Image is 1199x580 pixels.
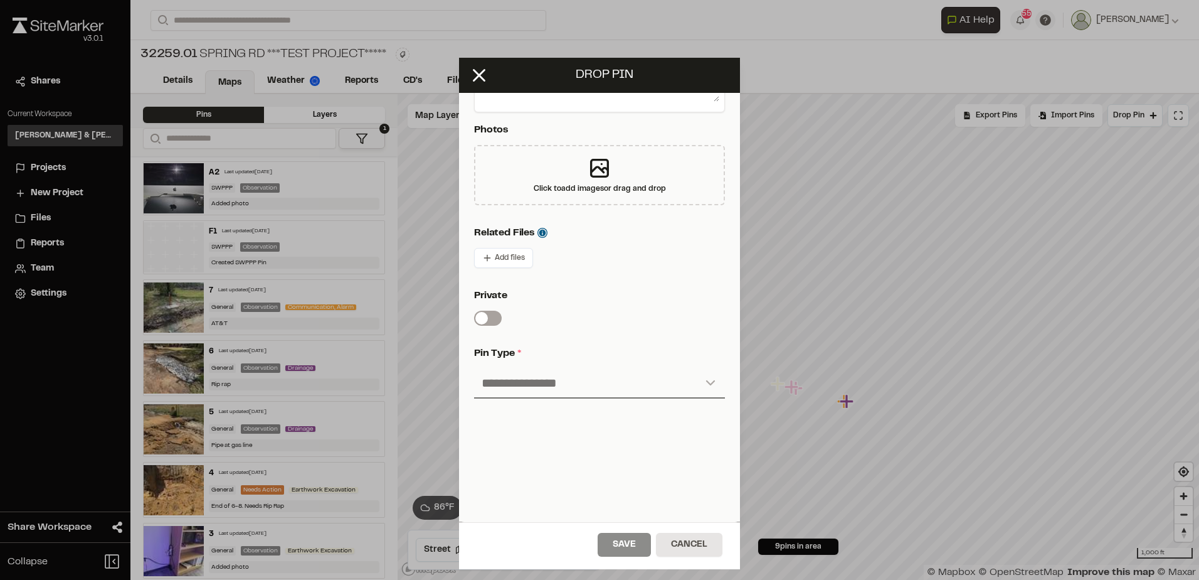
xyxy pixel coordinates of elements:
span: Add files [495,252,525,264]
p: Photos [474,122,720,137]
button: Cancel [656,533,722,557]
p: Private [474,288,720,303]
button: Add files [474,248,533,268]
p: Pin Type [474,346,720,361]
button: Save [598,533,651,557]
div: Click to add images or drag and drop [534,183,666,195]
div: Click toadd imagesor drag and drop [474,145,725,205]
div: Related Files [474,225,547,240]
